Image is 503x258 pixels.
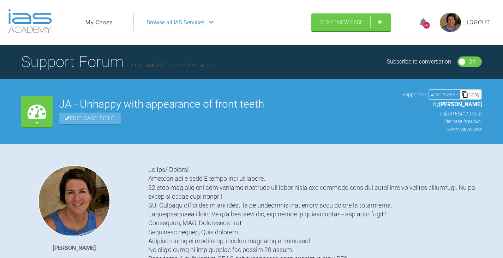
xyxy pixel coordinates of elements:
[387,57,451,66] div: Subscribe to conversation
[131,62,216,68] a: Go back to Occlusion Pre Launch
[468,57,475,66] div: On
[38,165,110,237] img: Margaret De Verteuil
[320,19,363,25] span: Start New Case
[429,91,460,98] div: # O21AM5YP
[467,18,490,27] a: Logout
[402,110,482,118] p: on [DATE] at 12:14pm
[21,49,216,74] h1: Support Forum
[423,22,430,29] div: 3027
[439,101,482,108] span: [PERSON_NAME]
[59,99,396,109] h2: JA - Unhappy with appearance of front teeth
[402,126,482,133] p: Restorative Case
[85,18,113,27] a: My Cases
[8,9,52,33] img: logo-light.3e3ef733.png
[402,118,482,125] p: This case is public.
[146,18,204,27] span: Browse all IAS Services
[440,13,461,32] img: profile.png
[311,13,391,31] a: Start New Case
[53,244,96,253] div: [PERSON_NAME]
[402,91,426,98] span: Support ID
[460,90,481,99] div: Copy
[59,113,121,124] span: Edit Case Title
[402,100,482,109] p: by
